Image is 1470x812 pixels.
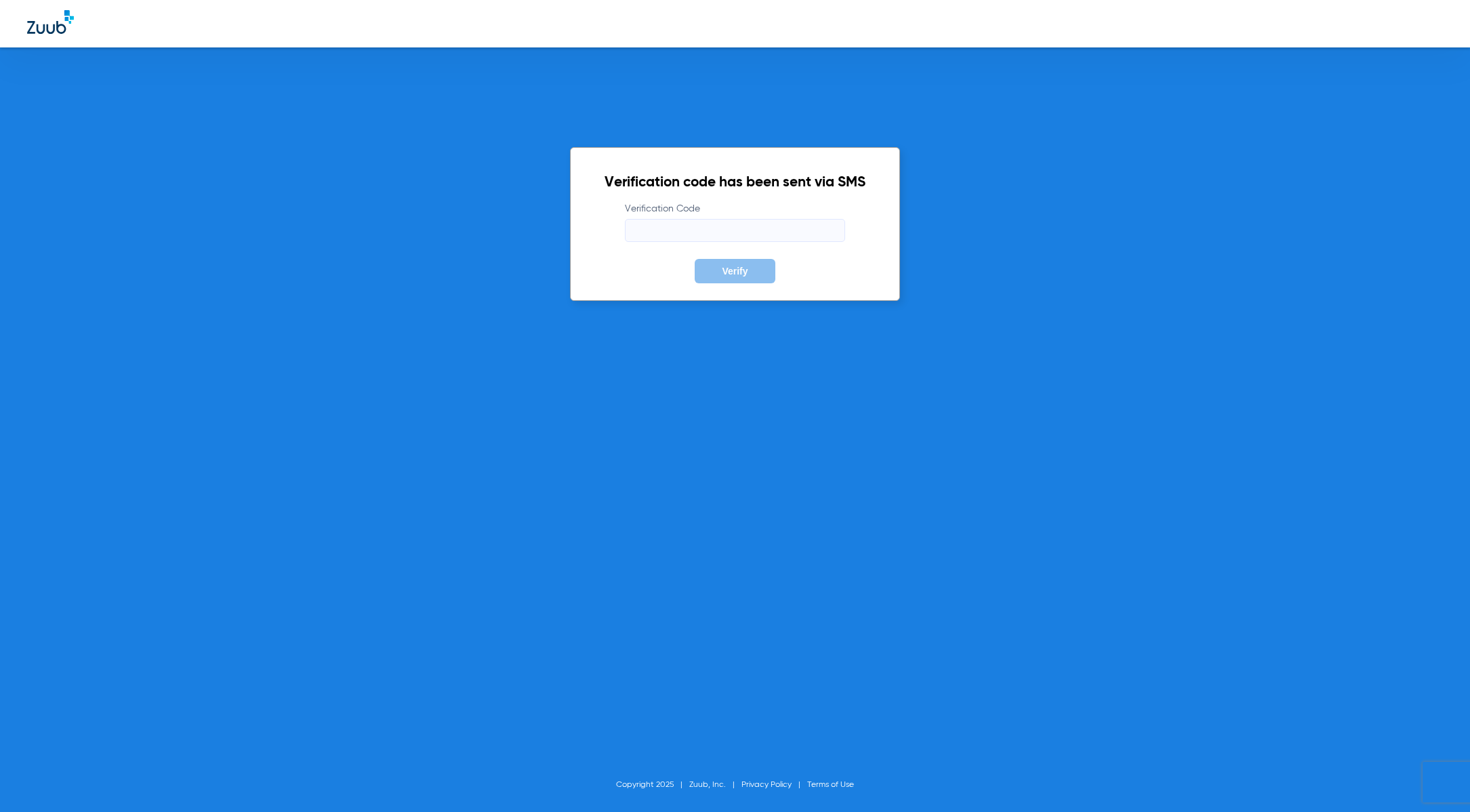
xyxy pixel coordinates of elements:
[1402,747,1470,812] iframe: Chat Widget
[625,202,845,242] label: Verification Code
[689,778,741,792] li: Zuub, Inc.
[722,266,748,277] span: Verify
[741,781,792,789] a: Privacy Policy
[807,781,854,789] a: Terms of Use
[695,259,775,283] button: Verify
[605,176,865,190] h2: Verification code has been sent via SMS
[625,219,845,242] input: Verification Code
[616,778,689,792] li: Copyright 2025
[27,10,74,34] img: Zuub Logo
